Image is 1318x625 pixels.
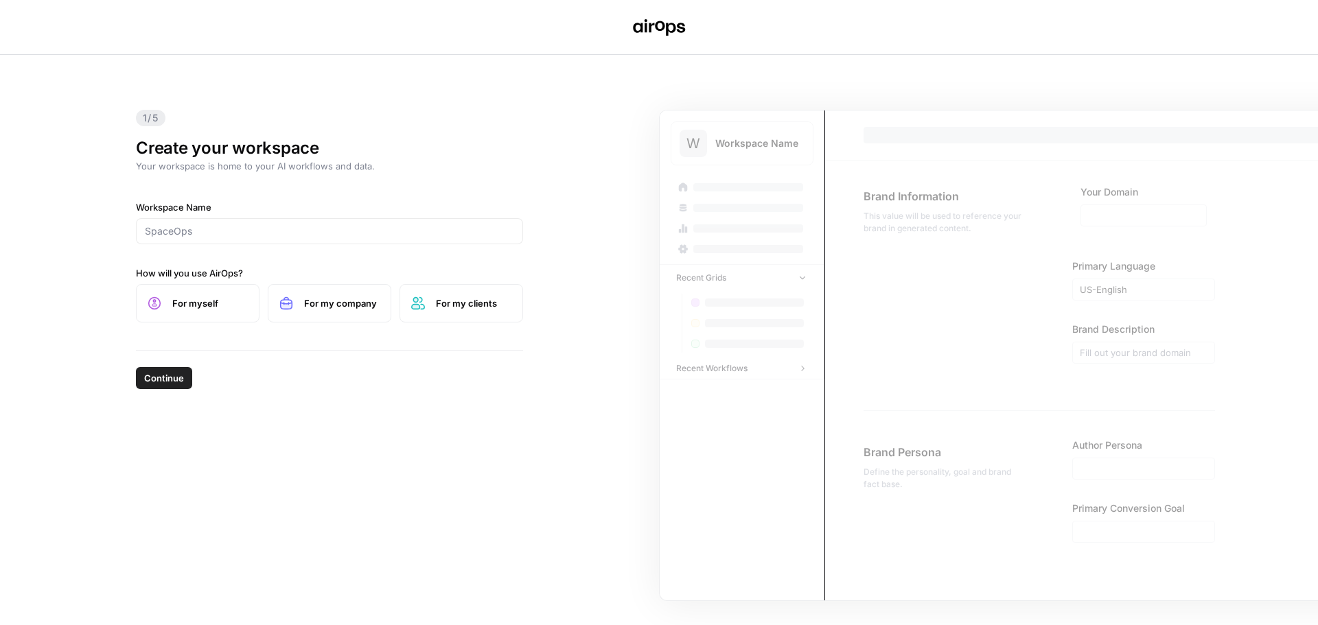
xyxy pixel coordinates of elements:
span: Continue [144,371,184,385]
label: How will you use AirOps? [136,266,523,280]
p: Your workspace is home to your AI workflows and data. [136,159,523,173]
span: For my clients [436,296,511,310]
span: 1/5 [136,110,165,126]
h1: Create your workspace [136,137,523,159]
input: SpaceOps [145,224,514,238]
button: Continue [136,367,192,389]
label: Workspace Name [136,200,523,214]
span: For my company [304,296,380,310]
span: W [686,134,700,153]
span: For myself [172,296,248,310]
